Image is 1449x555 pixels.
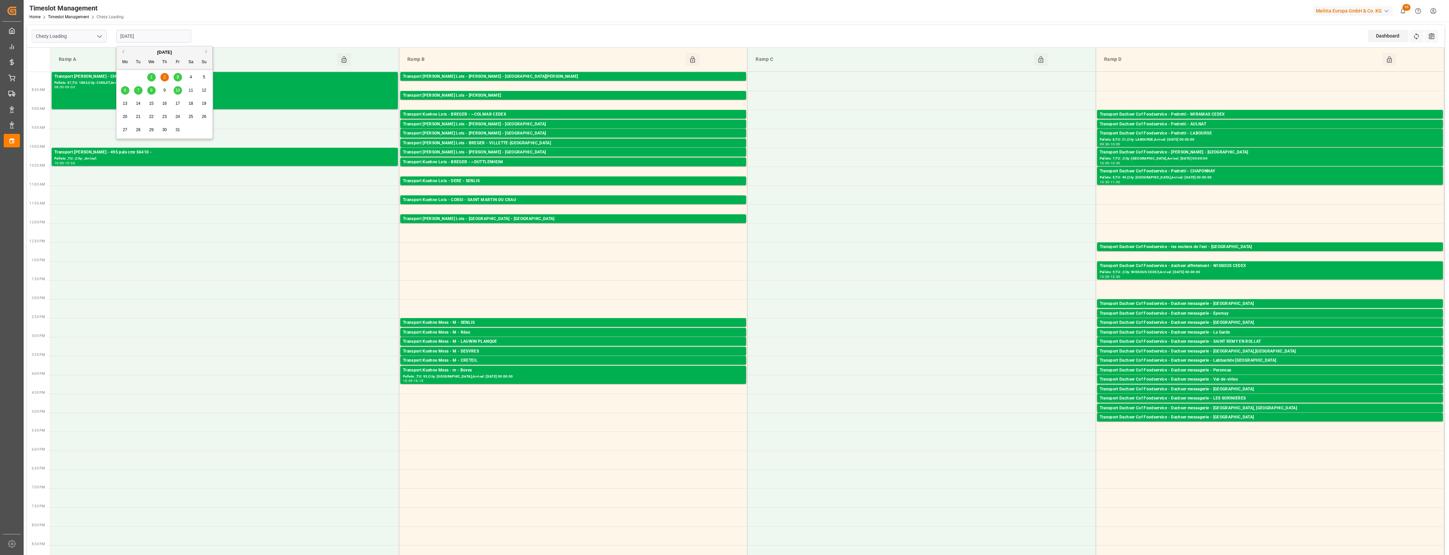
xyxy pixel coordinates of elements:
[1100,364,1440,370] div: Pallets: 2,TU: 46,City: [GEOGRAPHIC_DATA],Arrival: [DATE] 00:00:00
[134,99,143,108] div: Choose Tuesday, October 14th, 2025
[117,49,212,56] div: [DATE]
[29,145,45,148] span: 10:00 AM
[1100,326,1440,332] div: Pallets: ,TU: 75,City: [GEOGRAPHIC_DATA],Arrival: [DATE] 00:00:00
[120,50,124,54] button: Previous Month
[1100,421,1440,427] div: Pallets: ,TU: 122,City: [GEOGRAPHIC_DATA],Arrival: [DATE] 00:00:00
[200,99,208,108] div: Choose Sunday, October 19th, 2025
[1100,250,1440,256] div: Pallets: 4,TU: 68,City: [GEOGRAPHIC_DATA],Arrival: [DATE] 00:00:00
[32,466,45,470] span: 6:30 PM
[174,58,182,67] div: Fr
[1100,386,1440,393] div: Transport Dachser Cof Foodservice - Dachser messagerie - [GEOGRAPHIC_DATA]
[160,73,169,81] div: Choose Thursday, October 2nd, 2025
[123,127,127,132] span: 27
[1109,275,1110,278] div: -
[403,99,743,105] div: Pallets: 1,TU: ,City: CARQUEFOU,Arrival: [DATE] 00:00:00
[1100,383,1440,389] div: Pallets: 1,TU: 33,City: Val-de-virieu,Arrival: [DATE] 00:00:00
[29,220,45,224] span: 12:00 PM
[1100,168,1440,175] div: Transport Dachser Cof Foodservice - Pedretti - CHAPONNAY
[32,372,45,376] span: 4:00 PM
[1100,307,1440,313] div: Pallets: 1,TU: 15,City: [GEOGRAPHIC_DATA],Arrival: [DATE] 00:00:00
[1101,53,1382,66] div: Ramp D
[147,99,156,108] div: Choose Wednesday, October 15th, 2025
[403,336,743,342] div: Pallets: ,TU: 17,City: [GEOGRAPHIC_DATA],Arrival: [DATE] 00:00:00
[200,73,208,81] div: Choose Sunday, October 5th, 2025
[403,319,743,326] div: Transport Kuehne Mess - M - SENLIS
[123,101,127,106] span: 13
[1100,162,1110,165] div: 10:00
[413,379,414,382] div: -
[1100,149,1440,156] div: Transport Dachser Cof Foodservice - [PERSON_NAME] - [GEOGRAPHIC_DATA]
[202,88,206,93] span: 12
[202,114,206,119] span: 26
[56,53,337,66] div: Ramp A
[403,128,743,134] div: Pallets: 1,TU: ,City: [GEOGRAPHIC_DATA],Arrival: [DATE] 00:00:00
[403,92,743,99] div: Transport [PERSON_NAME] Lots - [PERSON_NAME]
[54,149,395,156] div: Transport [PERSON_NAME] - 495 pals cmr 56410 -
[1100,175,1440,180] div: Pallets: 5,TU: 49,City: [GEOGRAPHIC_DATA],Arrival: [DATE] 00:00:00
[121,99,129,108] div: Choose Monday, October 13th, 2025
[119,71,211,137] div: month 2025-10
[403,357,743,364] div: Transport Kuehne Mess - M - CRETEIL
[1100,402,1440,408] div: Pallets: 1,TU: 26,City: [GEOGRAPHIC_DATA],Arrival: [DATE] 00:00:00
[1100,374,1440,380] div: Pallets: 1,TU: 40,City: [GEOGRAPHIC_DATA],Arrival: [DATE] 00:00:00
[1100,137,1440,143] div: Pallets: 8,TU: 21,City: LABOURSE,Arrival: [DATE] 00:00:00
[1109,162,1110,165] div: -
[32,523,45,527] span: 8:00 PM
[403,137,743,143] div: Pallets: ,TU: 232,City: [GEOGRAPHIC_DATA],Arrival: [DATE] 00:00:00
[65,86,75,89] div: 09:00
[1111,162,1120,165] div: 10:30
[160,113,169,121] div: Choose Thursday, October 23rd, 2025
[32,429,45,432] span: 5:30 PM
[121,113,129,121] div: Choose Monday, October 20th, 2025
[32,542,45,546] span: 8:30 PM
[29,201,45,205] span: 11:30 AM
[1100,355,1440,361] div: Pallets: 1,TU: 30,City: [GEOGRAPHIC_DATA],[GEOGRAPHIC_DATA],Arrival: [DATE] 00:00:00
[174,86,182,95] div: Choose Friday, October 10th, 2025
[1100,319,1440,326] div: Transport Dachser Cof Foodservice - Dachser messagerie - [GEOGRAPHIC_DATA]
[175,88,180,93] span: 10
[1100,121,1440,128] div: Transport Dachser Cof Foodservice - Pedretti - AULNAT
[1109,180,1110,184] div: -
[134,113,143,121] div: Choose Tuesday, October 21st, 2025
[147,126,156,134] div: Choose Wednesday, October 29th, 2025
[137,88,139,93] span: 7
[403,166,743,171] div: Pallets: 1,TU: 52,City: ~[GEOGRAPHIC_DATA],Arrival: [DATE] 00:00:00
[54,73,395,80] div: Transport [PERSON_NAME] - CHOLET
[1111,180,1120,184] div: 11:00
[202,101,206,106] span: 19
[403,326,743,332] div: Pallets: ,TU: 211,City: [GEOGRAPHIC_DATA],Arrival: [DATE] 00:00:00
[121,126,129,134] div: Choose Monday, October 27th, 2025
[403,338,743,345] div: Transport Kuehne Mess - M - LAUWIN PLANQUE
[1313,6,1393,16] div: Melitta Europa GmbH & Co. KG
[403,355,743,361] div: Pallets: ,TU: 36,City: DESVRES,Arrival: [DATE] 00:00:00
[134,86,143,95] div: Choose Tuesday, October 7th, 2025
[116,30,191,43] input: DD-MM-YYYY
[1100,348,1440,355] div: Transport Dachser Cof Foodservice - Dachser messagerie - [GEOGRAPHIC_DATA],[GEOGRAPHIC_DATA]
[160,126,169,134] div: Choose Thursday, October 30th, 2025
[1100,269,1440,275] div: Pallets: 5,TU: ,City: WISSOUS CEDEX,Arrival: [DATE] 00:00:00
[403,118,743,124] div: Pallets: ,TU: 46,City: ~COLMAR CEDEX,Arrival: [DATE] 00:00:00
[1100,367,1440,374] div: Transport Dachser Cof Foodservice - Dachser messagerie - Peronnas
[403,80,743,86] div: Pallets: ,TU: 35,City: [GEOGRAPHIC_DATA][PERSON_NAME],Arrival: [DATE] 00:00:00
[1100,317,1440,323] div: Pallets: 2,TU: 78,City: [GEOGRAPHIC_DATA],Arrival: [DATE] 00:00:00
[149,114,153,119] span: 22
[134,126,143,134] div: Choose Tuesday, October 28th, 2025
[136,101,140,106] span: 14
[403,149,743,156] div: Transport [PERSON_NAME] Lots - [PERSON_NAME] - [GEOGRAPHIC_DATA]
[1410,3,1426,19] button: Help Center
[200,86,208,95] div: Choose Sunday, October 12th, 2025
[187,113,195,121] div: Choose Saturday, October 25th, 2025
[32,88,45,92] span: 8:30 AM
[1100,128,1440,134] div: Pallets: 6,TU: 62,City: [GEOGRAPHIC_DATA],Arrival: [DATE] 00:00:00
[54,86,64,89] div: 08:00
[162,114,167,119] span: 23
[175,114,180,119] span: 24
[149,101,153,106] span: 15
[160,86,169,95] div: Choose Thursday, October 9th, 2025
[32,485,45,489] span: 7:00 PM
[1100,405,1440,412] div: Transport Dachser Cof Foodservice - Dachser messagerie - [GEOGRAPHIC_DATA], [GEOGRAPHIC_DATA]
[32,30,107,43] input: Type to search/select
[187,58,195,67] div: Sa
[403,140,743,147] div: Transport [PERSON_NAME] Lots - BREGER - VILLETTE-[GEOGRAPHIC_DATA]
[160,58,169,67] div: Th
